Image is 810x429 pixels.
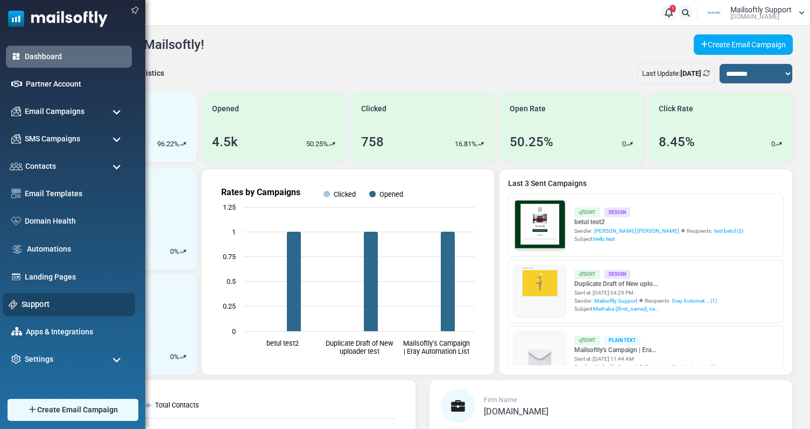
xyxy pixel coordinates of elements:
[484,406,548,417] span: [DOMAIN_NAME]
[484,396,517,404] span: Firm Name
[574,208,600,217] div: Sent
[157,139,179,149] p: 96.22%
[232,327,236,335] text: 0
[594,297,637,305] span: Mailsoftly Support
[672,363,717,371] a: Eray Automat... (1)
[22,298,129,310] a: Support
[574,227,743,235] div: Sender: Recipients:
[455,139,477,149] p: 16.81%
[659,132,695,152] div: 8.45%
[25,133,80,145] span: SMS Campaigns
[170,246,186,257] div: %
[57,282,315,292] p: Lorem ipsum dolor sit amet, consectetur adipiscing elit, sed do eiusmod tempor incididunt
[361,103,386,115] span: Clicked
[221,187,300,197] text: Rates by Campaigns
[11,243,23,255] img: workflow.svg
[11,52,21,61] img: dashboard-icon-active.svg
[232,228,236,236] text: 1
[661,5,676,20] a: 1
[510,132,553,152] div: 50.25%
[594,227,679,235] span: [PERSON_NAME] [PERSON_NAME]
[48,187,323,203] h1: Test {(email)}
[574,279,717,289] a: Duplicate Draft of New uplo...
[26,326,126,338] a: Apps & Integrations
[574,217,743,227] a: betul test2
[223,302,236,310] text: 0.25
[594,363,637,371] span: Mailsoftly Support
[593,236,615,242] span: Hello test
[701,5,728,21] img: User Logo
[604,270,630,279] div: Design
[403,339,469,355] text: Mailsoftly's Campaign | Eray Automation List
[604,208,630,217] div: Design
[27,244,126,255] a: Automations
[771,139,775,149] p: 0
[170,352,174,362] p: 0
[574,297,717,305] div: Sender: Recipients:
[574,355,717,363] div: Sent at: [DATE] 11:44 AM
[730,13,779,20] span: [DOMAIN_NAME]
[11,217,21,225] img: domain-health-icon.svg
[604,336,640,345] div: Plain Text
[57,5,315,16] p: Merhaba {(first_name)}
[170,246,174,257] p: 0
[11,106,21,116] img: campaigns-icon.png
[11,134,21,144] img: campaigns-icon.png
[25,51,126,62] a: Dashboard
[306,139,328,149] p: 50.25%
[25,271,126,283] a: Landing Pages
[11,354,21,364] img: settings-icon.svg
[574,235,743,243] div: Subject:
[165,254,206,263] strong: Follow Us
[574,336,600,345] div: Sent
[325,339,393,355] text: Duplicate Draft of New uploader test
[11,189,21,198] img: email-templates-icon.svg
[703,69,710,77] a: Refresh Stats
[25,106,84,117] span: Email Campaigns
[515,333,565,383] img: empty-draft-icon2.svg
[672,297,717,305] a: Eray Automat... (1)
[227,277,236,285] text: 0.5
[714,227,743,235] a: test betul (3)
[574,345,717,355] a: Mailsoftly's Campaign | Era...
[637,63,715,84] div: Last Update:
[142,219,230,227] strong: Shop Now and Save Big!
[25,188,126,199] a: Email Templates
[484,407,548,416] a: [DOMAIN_NAME]
[210,178,485,366] svg: Rates by Campaigns
[334,190,356,198] text: Clicked
[212,132,238,152] div: 4.5k
[11,272,21,282] img: landing_pages.svg
[730,6,792,13] span: Mailsoftly Support
[26,78,126,90] a: Partner Account
[701,5,805,21] a: User Logo Mailsoftly Support [DOMAIN_NAME]
[574,363,717,371] div: Sender: Recipients:
[574,289,717,297] div: Sent at: [DATE] 04:29 PM
[670,5,676,12] span: 1
[170,352,186,362] div: %
[680,69,701,77] b: [DATE]
[379,190,403,198] text: Opened
[155,401,199,409] text: Total Contacts
[574,270,600,279] div: Sent
[266,339,298,347] text: betul test2
[37,404,118,416] span: Create Email Campaign
[212,103,239,115] span: Opened
[9,300,18,309] img: support-icon.svg
[593,306,660,312] span: Merhaba {(first_name)}, ne...
[25,216,126,227] a: Domain Health
[622,139,626,149] p: 0
[361,132,384,152] div: 758
[10,162,23,170] img: contacts-icon.svg
[510,103,546,115] span: Open Rate
[223,203,236,211] text: 1.25
[574,305,717,313] div: Subject:
[223,253,236,261] text: 0.75
[508,178,784,189] a: Last 3 Sent Campaigns
[25,161,56,172] span: Contacts
[131,213,241,233] a: Shop Now and Save Big!
[694,34,793,55] a: Create Email Campaign
[25,354,53,365] span: Settings
[659,103,693,115] span: Click Rate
